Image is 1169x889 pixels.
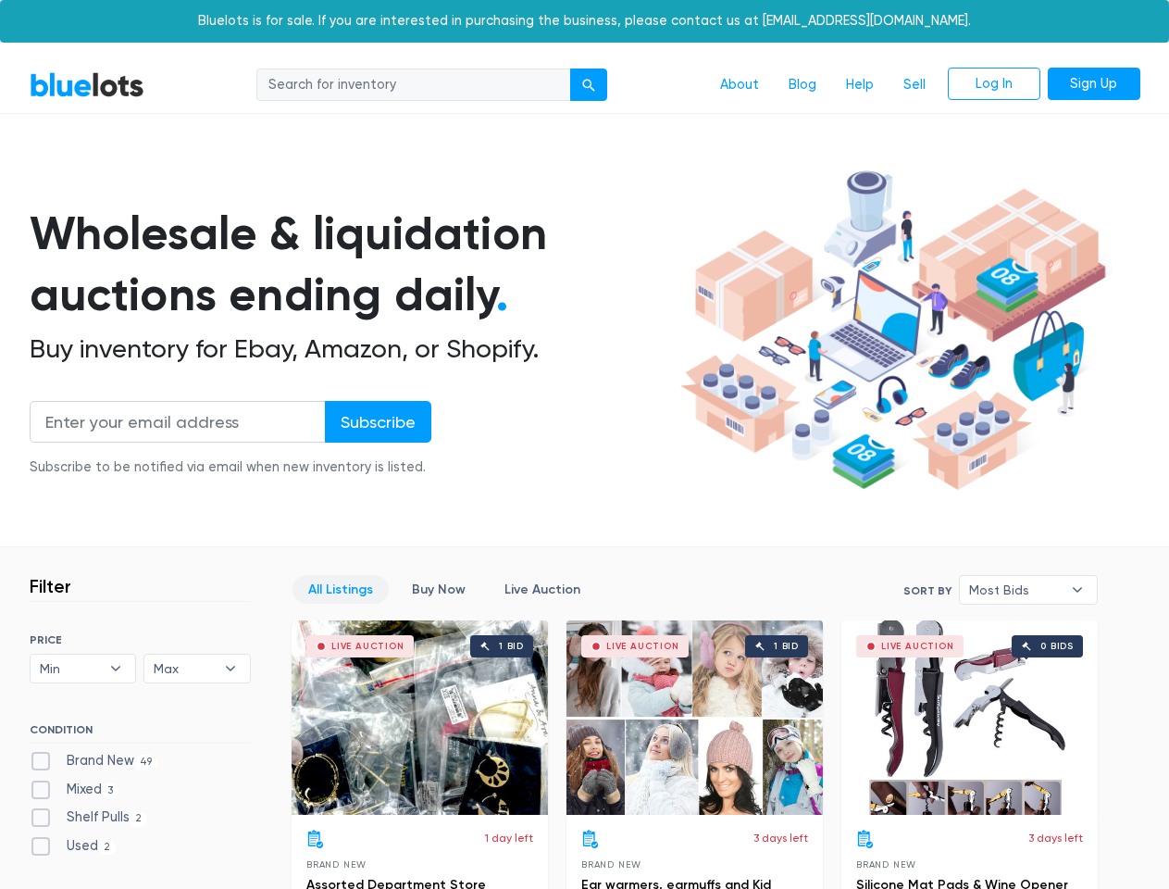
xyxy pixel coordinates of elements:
a: Help [831,68,889,103]
div: Live Auction [881,642,954,651]
a: Live Auction 0 bids [841,620,1098,815]
a: Sign Up [1048,68,1140,101]
div: 1 bid [774,642,799,651]
b: ▾ [96,655,135,682]
a: Log In [948,68,1040,101]
div: Subscribe to be notified via email when new inventory is listed. [30,457,431,478]
a: Live Auction [489,575,596,604]
b: ▾ [211,655,250,682]
span: . [496,267,508,322]
b: ▾ [1058,576,1097,604]
span: 3 [102,783,119,798]
span: 2 [98,840,117,855]
label: Used [30,836,117,857]
h6: CONDITION [30,723,251,744]
span: 2 [130,812,148,827]
p: 1 day left [485,830,533,846]
input: Enter your email address [30,401,326,443]
a: Live Auction 1 bid [292,620,548,815]
a: Sell [889,68,940,103]
label: Mixed [30,780,119,800]
label: Sort By [903,582,951,599]
p: 3 days left [753,830,808,846]
span: Min [40,655,101,682]
span: 49 [134,755,158,770]
h2: Buy inventory for Ebay, Amazon, or Shopify. [30,333,674,365]
p: 3 days left [1028,830,1083,846]
a: BlueLots [30,71,144,98]
a: Blog [774,68,831,103]
a: All Listings [292,575,389,604]
input: Subscribe [325,401,431,443]
label: Brand New [30,751,158,771]
div: Live Auction [606,642,679,651]
h6: PRICE [30,633,251,646]
input: Search for inventory [256,69,571,102]
span: Most Bids [969,576,1062,604]
span: Brand New [581,859,641,870]
label: Shelf Pulls [30,808,148,828]
span: Max [154,655,215,682]
a: Buy Now [396,575,481,604]
h1: Wholesale & liquidation auctions ending daily [30,203,674,326]
div: 0 bids [1040,642,1074,651]
img: hero-ee84e7d0318cb26816c560f6b4441b76977f77a177738b4e94f68c95b2b83dbb.png [674,162,1113,499]
a: About [705,68,774,103]
h3: Filter [30,575,71,597]
span: Brand New [306,859,367,870]
div: 1 bid [499,642,524,651]
div: Live Auction [331,642,404,651]
span: Brand New [856,859,916,870]
a: Live Auction 1 bid [566,620,823,815]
